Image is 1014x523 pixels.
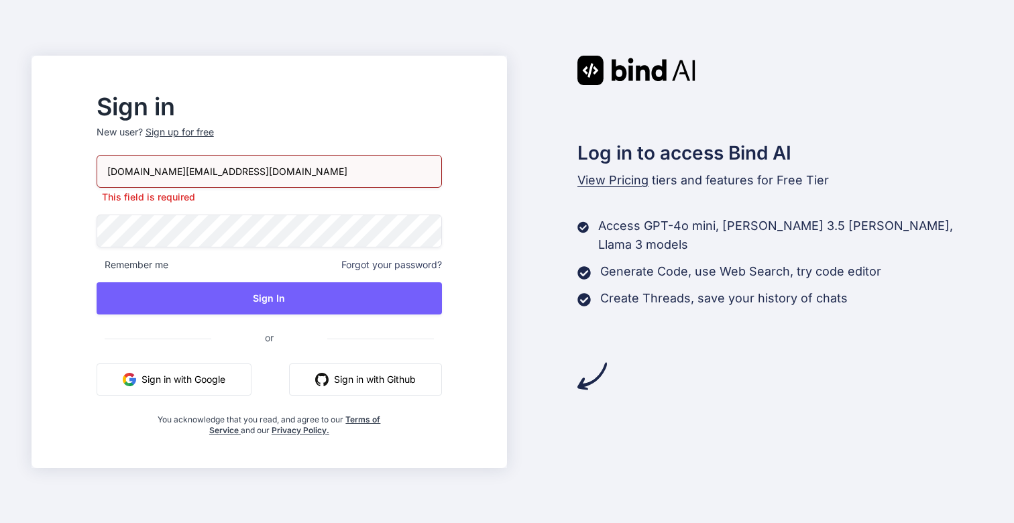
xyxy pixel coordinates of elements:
[97,96,442,117] h2: Sign in
[341,258,442,272] span: Forgot your password?
[97,258,168,272] span: Remember me
[97,125,442,155] p: New user?
[97,155,442,188] input: Login or Email
[209,414,381,435] a: Terms of Service
[577,56,695,85] img: Bind AI logo
[211,321,327,354] span: or
[577,139,982,167] h2: Log in to access Bind AI
[97,190,442,204] p: This field is required
[97,363,251,396] button: Sign in with Google
[577,173,649,187] span: View Pricing
[289,363,442,396] button: Sign in with Github
[577,171,982,190] p: tiers and features for Free Tier
[577,361,607,391] img: arrow
[600,262,881,281] p: Generate Code, use Web Search, try code editor
[315,373,329,386] img: github
[154,406,385,436] div: You acknowledge that you read, and agree to our and our
[600,289,848,308] p: Create Threads, save your history of chats
[97,282,442,314] button: Sign In
[123,373,136,386] img: google
[272,425,329,435] a: Privacy Policy.
[146,125,214,139] div: Sign up for free
[598,217,982,254] p: Access GPT-4o mini, [PERSON_NAME] 3.5 [PERSON_NAME], Llama 3 models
